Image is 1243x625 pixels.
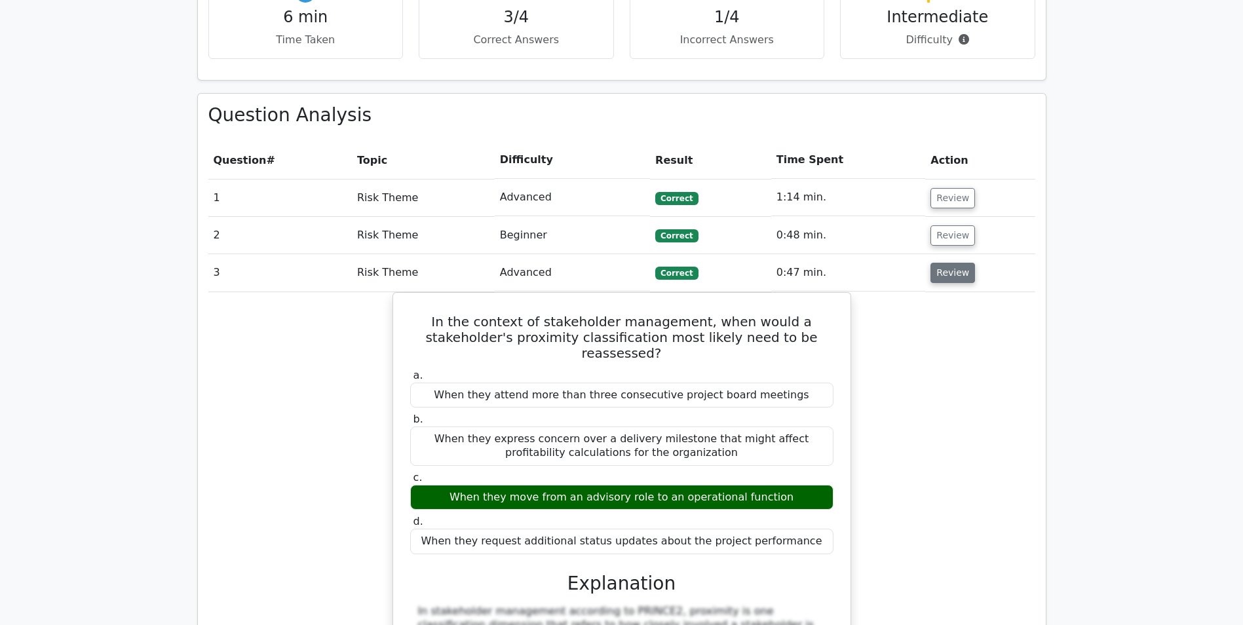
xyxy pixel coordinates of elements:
td: Risk Theme [352,217,495,254]
button: Review [930,225,975,246]
td: Beginner [495,217,650,254]
div: When they express concern over a delivery milestone that might affect profitability calculations ... [410,426,833,466]
th: Difficulty [495,142,650,179]
th: Topic [352,142,495,179]
span: d. [413,515,423,527]
td: 2 [208,217,352,254]
td: Risk Theme [352,179,495,216]
span: b. [413,413,423,425]
p: Time Taken [220,32,392,48]
span: Correct [655,229,698,242]
span: c. [413,471,423,483]
span: Question [214,154,267,166]
td: Risk Theme [352,254,495,292]
p: Correct Answers [430,32,603,48]
h4: 3/4 [430,8,603,27]
span: Correct [655,192,698,205]
td: Advanced [495,254,650,292]
div: When they attend more than three consecutive project board meetings [410,383,833,408]
td: 1 [208,179,352,216]
td: Advanced [495,179,650,216]
div: When they move from an advisory role to an operational function [410,485,833,510]
th: # [208,142,352,179]
th: Result [650,142,771,179]
td: 0:47 min. [771,254,926,292]
button: Review [930,188,975,208]
p: Incorrect Answers [641,32,814,48]
h4: Intermediate [851,8,1024,27]
td: 0:48 min. [771,217,926,254]
td: 1:14 min. [771,179,926,216]
h5: In the context of stakeholder management, when would a stakeholder's proximity classification mos... [409,314,835,361]
p: Difficulty [851,32,1024,48]
h4: 1/4 [641,8,814,27]
div: When they request additional status updates about the project performance [410,529,833,554]
span: Correct [655,267,698,280]
h3: Explanation [418,573,826,595]
td: 3 [208,254,352,292]
span: a. [413,369,423,381]
th: Time Spent [771,142,926,179]
th: Action [925,142,1035,179]
h4: 6 min [220,8,392,27]
h3: Question Analysis [208,104,1035,126]
button: Review [930,263,975,283]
